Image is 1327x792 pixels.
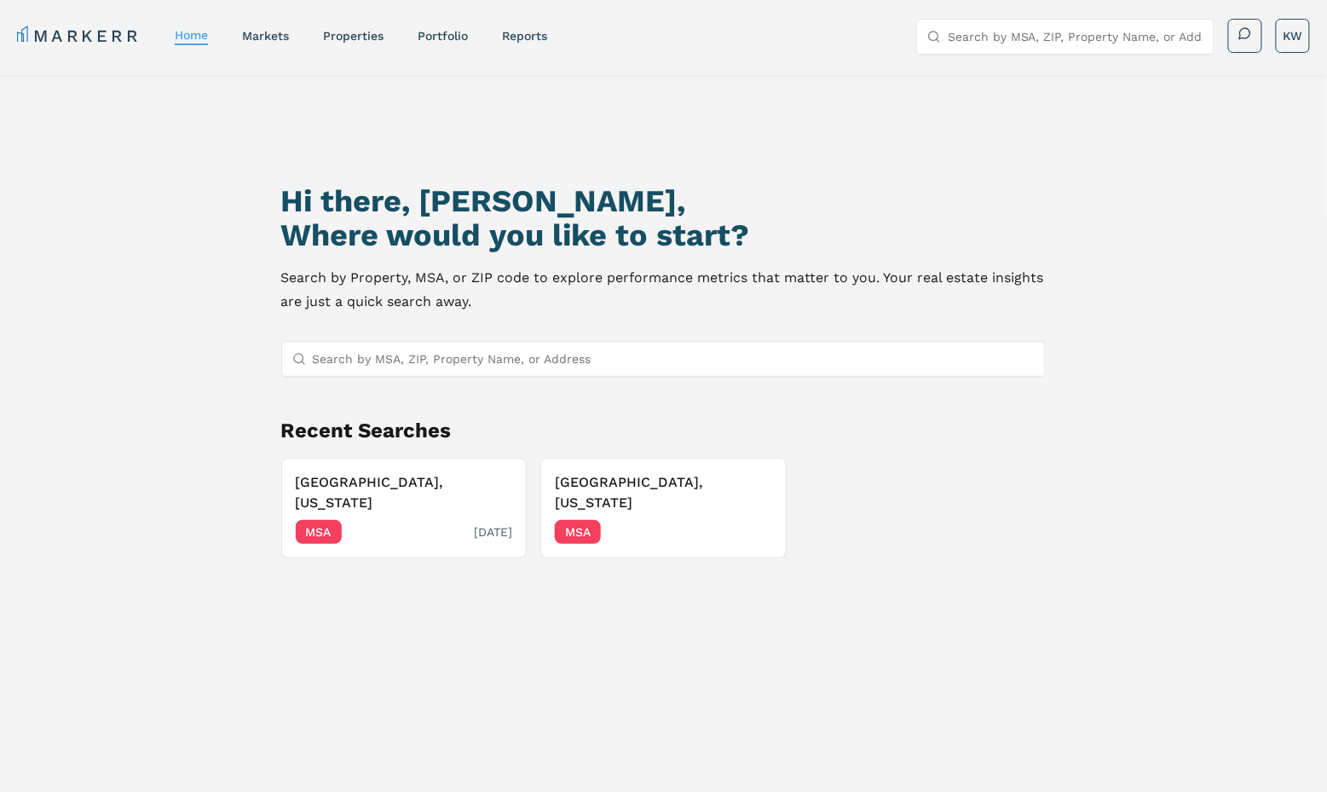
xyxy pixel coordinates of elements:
span: [DATE] [474,523,512,541]
h2: Where would you like to start? [281,218,1047,252]
a: markets [242,29,289,43]
input: Search by MSA, ZIP, Property Name, or Address [313,342,1036,376]
input: Search by MSA, ZIP, Property Name, or Address [948,20,1203,54]
h2: Recent Searches [281,417,1047,444]
h3: [GEOGRAPHIC_DATA], [US_STATE] [296,472,513,513]
p: Search by Property, MSA, or ZIP code to explore performance metrics that matter to you. Your real... [281,266,1047,314]
a: properties [323,29,384,43]
span: [DATE] [734,523,772,541]
span: MSA [296,520,342,544]
button: KW [1276,19,1310,53]
span: MSA [555,520,601,544]
a: home [175,28,208,42]
h1: Hi there, [PERSON_NAME], [281,184,1047,218]
button: [GEOGRAPHIC_DATA], [US_STATE]MSA[DATE] [540,458,787,558]
a: reports [502,29,547,43]
h3: [GEOGRAPHIC_DATA], [US_STATE] [555,472,772,513]
a: Portfolio [418,29,468,43]
span: KW [1284,27,1303,44]
button: [GEOGRAPHIC_DATA], [US_STATE]MSA[DATE] [281,458,528,558]
a: MARKERR [17,24,141,48]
